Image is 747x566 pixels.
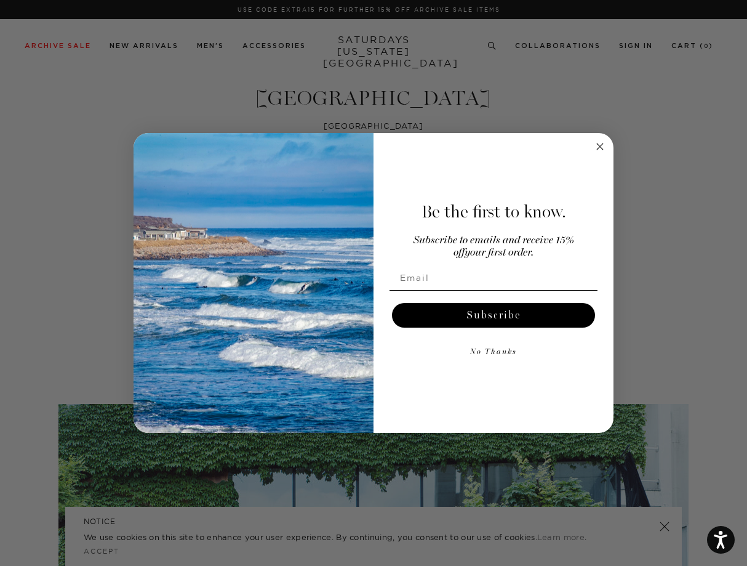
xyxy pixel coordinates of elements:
img: 125c788d-000d-4f3e-b05a-1b92b2a23ec9.jpeg [134,133,373,434]
span: Be the first to know. [421,201,566,222]
button: Close dialog [593,139,607,154]
span: Subscribe to emails and receive 15% [413,235,574,246]
input: Email [389,265,597,290]
span: your first order. [465,248,533,258]
button: No Thanks [389,340,597,365]
span: off [453,248,465,258]
button: Subscribe [392,303,595,328]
